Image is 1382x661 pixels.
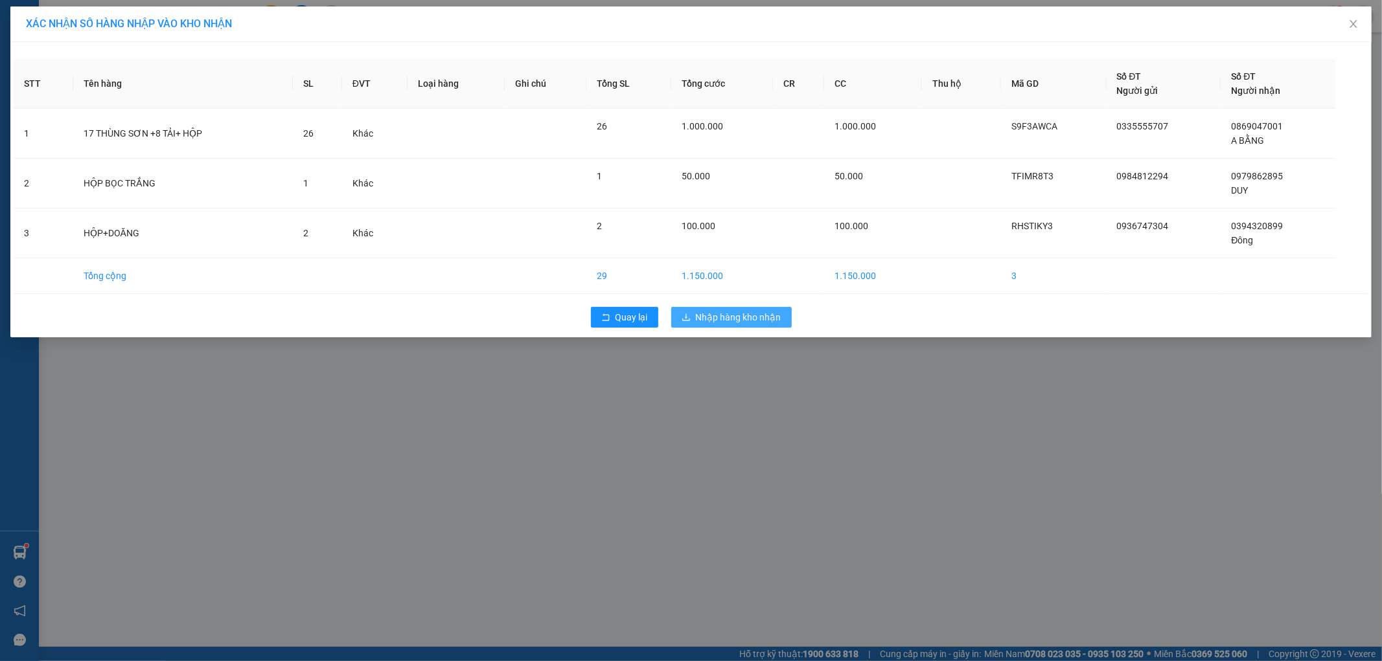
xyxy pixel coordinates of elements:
span: 1.000.000 [682,121,723,131]
th: ĐVT [342,59,408,109]
span: 1 [597,171,602,181]
th: Tên hàng [73,59,294,109]
span: Nhập hàng kho nhận [696,310,781,324]
span: DUY [1231,185,1248,196]
span: download [682,313,691,323]
span: XÁC NHẬN SỐ HÀNG NHẬP VÀO KHO NHẬN [26,17,232,30]
span: 50.000 [682,171,710,181]
td: HỘP+DOĂNG [73,208,294,258]
td: 1.150.000 [824,258,923,294]
td: 29 [586,258,671,294]
th: Tổng SL [586,59,671,109]
span: 2 [303,228,308,238]
th: SL [293,59,342,109]
span: Người gửi [1117,85,1158,96]
td: 3 [14,208,73,258]
td: 2 [14,159,73,208]
span: 0335555707 [1117,121,1169,131]
span: S9F3AWCA [1011,121,1057,131]
span: 0869047001 [1231,121,1283,131]
span: 0394320899 [1231,221,1283,231]
span: 50.000 [835,171,863,181]
span: 0936747304 [1117,221,1169,231]
span: 1.000.000 [835,121,876,131]
td: HỘP BỌC TRẮNG [73,159,294,208]
th: Thu hộ [922,59,1001,109]
td: 3 [1001,258,1107,294]
td: 1.150.000 [671,258,772,294]
span: 100.000 [682,221,715,231]
th: STT [14,59,73,109]
td: Tổng cộng [73,258,294,294]
th: CR [773,59,824,109]
span: Số ĐT [1231,71,1256,82]
button: rollbackQuay lại [591,307,658,328]
button: Close [1335,6,1372,43]
span: close [1348,19,1359,29]
td: Khác [342,159,408,208]
span: 1 [303,178,308,188]
span: TFIMR8T3 [1011,171,1054,181]
th: Mã GD [1001,59,1107,109]
span: A BẰNG [1231,135,1264,146]
span: 0984812294 [1117,171,1169,181]
button: downloadNhập hàng kho nhận [671,307,792,328]
span: 2 [597,221,602,231]
th: CC [824,59,923,109]
td: 17 THÙNG SƠN +8 TẢI+ HỘP [73,109,294,159]
span: 100.000 [835,221,868,231]
th: Loại hàng [408,59,505,109]
span: RHSTIKY3 [1011,221,1053,231]
th: Tổng cước [671,59,772,109]
span: rollback [601,313,610,323]
td: Khác [342,208,408,258]
th: Ghi chú [505,59,586,109]
span: Đông [1231,235,1253,245]
span: Người nhận [1231,85,1280,96]
span: Số ĐT [1117,71,1142,82]
td: 1 [14,109,73,159]
span: 26 [597,121,607,131]
td: Khác [342,109,408,159]
span: Quay lại [616,310,648,324]
span: 0979862895 [1231,171,1283,181]
span: 26 [303,128,314,139]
